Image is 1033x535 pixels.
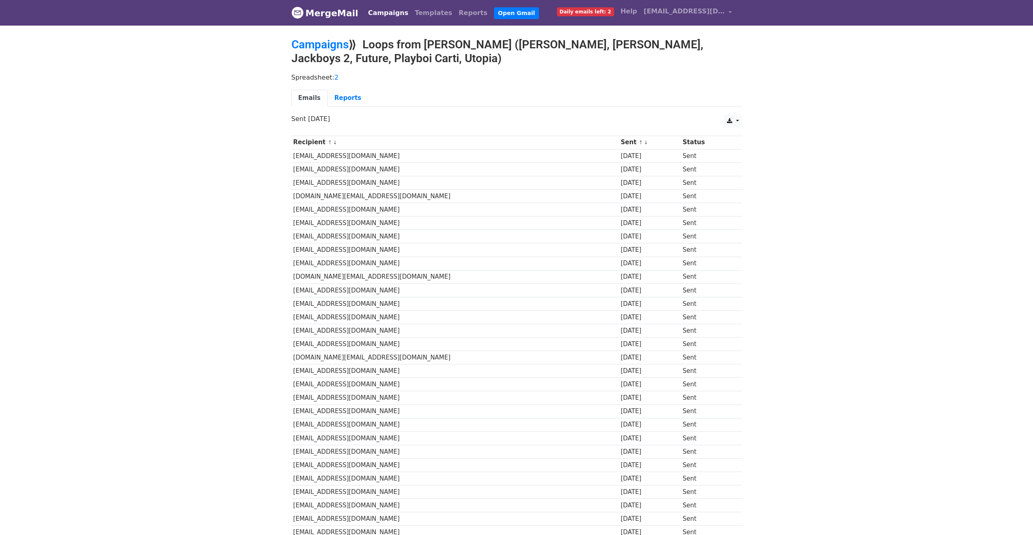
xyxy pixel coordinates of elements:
[621,286,679,295] div: [DATE]
[621,474,679,483] div: [DATE]
[291,73,742,82] p: Spreadsheet:
[621,514,679,524] div: [DATE]
[291,418,619,431] td: [EMAIL_ADDRESS][DOMAIN_NAME]
[621,380,679,389] div: [DATE]
[291,499,619,512] td: [EMAIL_ADDRESS][DOMAIN_NAME]
[681,351,734,364] td: Sent
[681,458,734,472] td: Sent
[621,219,679,228] div: [DATE]
[557,7,614,16] span: Daily emails left: 2
[621,299,679,309] div: [DATE]
[291,284,619,297] td: [EMAIL_ADDRESS][DOMAIN_NAME]
[328,139,332,145] a: ↑
[681,499,734,512] td: Sent
[621,259,679,268] div: [DATE]
[621,205,679,214] div: [DATE]
[681,512,734,526] td: Sent
[641,3,735,22] a: [EMAIL_ADDRESS][DOMAIN_NAME]
[681,203,734,217] td: Sent
[291,431,619,445] td: [EMAIL_ADDRESS][DOMAIN_NAME]
[681,270,734,284] td: Sent
[291,203,619,217] td: [EMAIL_ADDRESS][DOMAIN_NAME]
[621,366,679,376] div: [DATE]
[291,351,619,364] td: [DOMAIN_NAME][EMAIL_ADDRESS][DOMAIN_NAME]
[291,6,304,19] img: MergeMail logo
[621,340,679,349] div: [DATE]
[681,378,734,391] td: Sent
[291,485,619,499] td: [EMAIL_ADDRESS][DOMAIN_NAME]
[681,324,734,338] td: Sent
[291,115,742,123] p: Sent [DATE]
[644,139,648,145] a: ↓
[365,5,412,21] a: Campaigns
[621,313,679,322] div: [DATE]
[681,445,734,458] td: Sent
[291,512,619,526] td: [EMAIL_ADDRESS][DOMAIN_NAME]
[291,136,619,149] th: Recipient
[619,136,681,149] th: Sent
[291,217,619,230] td: [EMAIL_ADDRESS][DOMAIN_NAME]
[681,284,734,297] td: Sent
[681,176,734,189] td: Sent
[621,178,679,188] div: [DATE]
[992,496,1033,535] iframe: Chat Widget
[621,165,679,174] div: [DATE]
[291,257,619,270] td: [EMAIL_ADDRESS][DOMAIN_NAME]
[334,74,339,81] a: 2
[291,297,619,310] td: [EMAIL_ADDRESS][DOMAIN_NAME]
[291,338,619,351] td: [EMAIL_ADDRESS][DOMAIN_NAME]
[621,434,679,443] div: [DATE]
[681,257,734,270] td: Sent
[621,501,679,510] div: [DATE]
[621,272,679,282] div: [DATE]
[291,458,619,472] td: [EMAIL_ADDRESS][DOMAIN_NAME]
[291,90,328,106] a: Emails
[617,3,641,19] a: Help
[291,472,619,485] td: [EMAIL_ADDRESS][DOMAIN_NAME]
[681,431,734,445] td: Sent
[291,230,619,243] td: [EMAIL_ADDRESS][DOMAIN_NAME]
[681,472,734,485] td: Sent
[291,324,619,338] td: [EMAIL_ADDRESS][DOMAIN_NAME]
[681,230,734,243] td: Sent
[291,149,619,162] td: [EMAIL_ADDRESS][DOMAIN_NAME]
[681,217,734,230] td: Sent
[412,5,455,21] a: Templates
[681,405,734,418] td: Sent
[621,326,679,336] div: [DATE]
[681,485,734,499] td: Sent
[681,149,734,162] td: Sent
[621,192,679,201] div: [DATE]
[621,407,679,416] div: [DATE]
[681,243,734,257] td: Sent
[621,420,679,429] div: [DATE]
[291,378,619,391] td: [EMAIL_ADDRESS][DOMAIN_NAME]
[333,139,337,145] a: ↓
[621,245,679,255] div: [DATE]
[681,310,734,324] td: Sent
[681,162,734,176] td: Sent
[291,270,619,284] td: [DOMAIN_NAME][EMAIL_ADDRESS][DOMAIN_NAME]
[644,6,725,16] span: [EMAIL_ADDRESS][DOMAIN_NAME]
[455,5,491,21] a: Reports
[681,338,734,351] td: Sent
[621,232,679,241] div: [DATE]
[681,391,734,405] td: Sent
[291,445,619,458] td: [EMAIL_ADDRESS][DOMAIN_NAME]
[638,139,643,145] a: ↑
[291,38,349,51] a: Campaigns
[291,310,619,324] td: [EMAIL_ADDRESS][DOMAIN_NAME]
[291,405,619,418] td: [EMAIL_ADDRESS][DOMAIN_NAME]
[681,136,734,149] th: Status
[291,243,619,257] td: [EMAIL_ADDRESS][DOMAIN_NAME]
[621,447,679,457] div: [DATE]
[681,190,734,203] td: Sent
[621,487,679,497] div: [DATE]
[291,38,742,65] h2: ⟫ Loops from [PERSON_NAME] ([PERSON_NAME], [PERSON_NAME], Jackboys 2, Future, Playboi Carti, Utopia)
[494,7,539,19] a: Open Gmail
[291,4,358,22] a: MergeMail
[681,297,734,310] td: Sent
[621,353,679,362] div: [DATE]
[291,162,619,176] td: [EMAIL_ADDRESS][DOMAIN_NAME]
[328,90,368,106] a: Reports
